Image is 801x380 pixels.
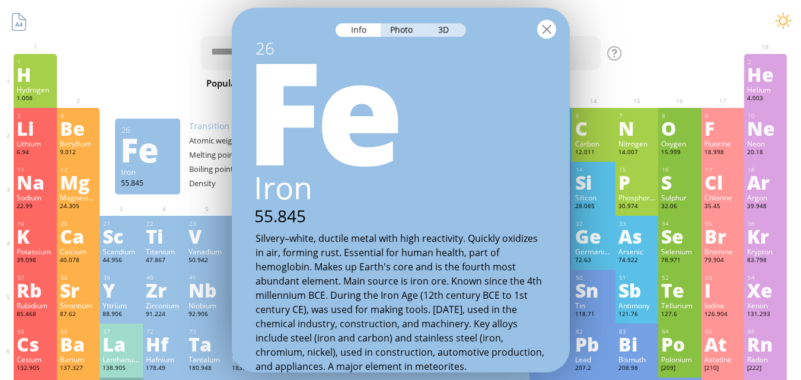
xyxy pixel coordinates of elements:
[189,364,225,373] div: 180.948
[60,247,97,256] div: Calcium
[17,247,53,256] div: Potassium
[120,140,174,159] div: Fe
[748,166,784,174] div: 18
[618,202,655,212] div: 30.974
[748,58,784,66] div: 2
[17,226,53,245] div: K
[619,112,655,120] div: 7
[103,220,139,228] div: 21
[146,256,183,266] div: 47.867
[60,355,97,364] div: Barium
[103,247,139,256] div: Scandium
[146,247,183,256] div: Titanium
[60,112,97,120] div: 4
[575,226,612,245] div: Ge
[705,328,741,336] div: 85
[17,334,53,353] div: Cs
[619,166,655,174] div: 15
[747,94,784,104] div: 4.003
[146,226,183,245] div: Ti
[747,173,784,191] div: Ar
[704,256,741,266] div: 79.904
[60,226,97,245] div: Ca
[575,256,612,266] div: 72.63
[662,112,698,120] div: 8
[103,274,139,282] div: 39
[618,148,655,158] div: 14.007
[661,310,698,320] div: 127.6
[17,220,53,228] div: 19
[747,139,784,148] div: Neon
[618,334,655,353] div: Bi
[17,274,53,282] div: 37
[748,274,784,282] div: 54
[146,334,183,353] div: Hf
[618,280,655,299] div: Sb
[662,328,698,336] div: 84
[17,65,53,84] div: H
[17,364,53,373] div: 132.905
[747,119,784,138] div: Ne
[747,301,784,310] div: Xenon
[17,85,53,94] div: Hydrogen
[704,193,741,202] div: Chlorine
[661,202,698,212] div: 32.06
[256,231,546,373] div: Silvery–white, ductile metal with high reactivity. Quickly oxidizes in air, forming rust. Essenti...
[661,119,698,138] div: O
[575,148,612,158] div: 12.011
[146,220,183,228] div: 22
[189,178,248,189] div: Density
[748,112,784,120] div: 10
[747,334,784,353] div: Rn
[575,173,612,191] div: Si
[60,220,97,228] div: 20
[189,164,248,174] div: Boiling point
[661,301,698,310] div: Tellurium
[662,220,698,228] div: 34
[122,124,174,135] div: 26
[103,226,139,245] div: Sc
[661,139,698,148] div: Oxygen
[705,166,741,174] div: 17
[747,85,784,94] div: Helium
[146,328,183,336] div: 72
[618,226,655,245] div: As
[576,328,612,336] div: 82
[575,334,612,353] div: Pb
[230,167,570,208] div: Iron
[747,65,784,84] div: He
[705,220,741,228] div: 35
[60,119,97,138] div: Be
[146,355,183,364] div: Hafnium
[575,193,612,202] div: Silicon
[618,119,655,138] div: N
[747,202,784,212] div: 39.948
[747,193,784,202] div: Argon
[575,364,612,373] div: 207.2
[60,280,97,299] div: Sr
[231,205,570,227] div: 55.845
[121,167,174,177] div: Iron
[17,166,53,174] div: 11
[575,301,612,310] div: Tin
[704,280,741,299] div: I
[661,193,698,202] div: Sulphur
[575,310,612,320] div: 118.71
[575,247,612,256] div: Germanium
[704,355,741,364] div: Astatine
[747,247,784,256] div: Krypton
[60,256,97,266] div: 40.078
[60,148,97,158] div: 9.012
[704,334,741,353] div: At
[189,334,225,353] div: Ta
[60,139,97,148] div: Beryllium
[17,202,53,212] div: 22.99
[618,193,655,202] div: Phosphorus
[103,280,139,299] div: Y
[661,280,698,299] div: Te
[576,112,612,120] div: 6
[103,355,139,364] div: Lanthanum
[60,173,97,191] div: Mg
[60,202,97,212] div: 24.305
[17,328,53,336] div: 55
